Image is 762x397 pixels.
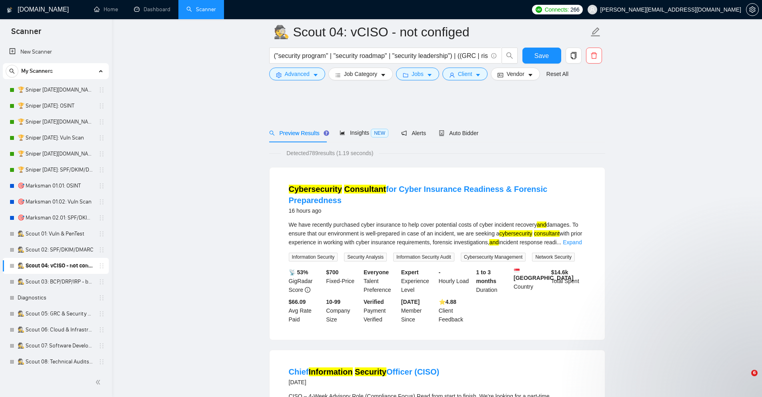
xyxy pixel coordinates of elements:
b: 📡 53% [289,269,308,275]
a: Expand [563,239,582,245]
button: settingAdvancedcaret-down [269,68,325,80]
b: 1 to 3 months [476,269,496,284]
span: holder [98,135,105,141]
span: holder [98,119,105,125]
span: notification [401,130,407,136]
span: Preview Results [269,130,327,136]
input: Search Freelance Jobs... [274,51,488,61]
button: search [6,65,18,78]
a: 🏆 Sniper [DATE]: SPF/DKIM/DMARC [18,162,94,178]
span: Client [458,70,472,78]
a: 🏆 Sniper [DATE]: Vuln Scan [18,130,94,146]
div: Member Since [400,297,437,324]
div: Client Feedback [437,297,475,324]
span: caret-down [475,72,481,78]
span: Job Category [344,70,377,78]
span: caret-down [427,72,432,78]
span: search [502,52,517,59]
img: logo [7,4,12,16]
span: holder [98,295,105,301]
a: 🕵️ Scout 05: GRC & Security Program - not configed [18,306,94,322]
span: folder [403,72,408,78]
mark: and [537,221,546,228]
div: Duration [474,268,512,294]
button: delete [586,48,602,64]
span: NEW [371,129,388,138]
a: Reset All [546,70,568,78]
button: barsJob Categorycaret-down [328,68,393,80]
span: Auto Bidder [439,130,478,136]
span: holder [98,359,105,365]
button: folderJobscaret-down [396,68,439,80]
a: 🕵️ Scout 04: vCISO - not configed [18,258,94,274]
span: setting [746,6,758,13]
mark: Consultant [344,185,386,194]
span: 6 [751,370,758,376]
a: dashboardDashboard [134,6,170,13]
a: 🎯 Marksman 01.02: Vuln Scan [18,194,94,210]
button: Save [522,48,561,64]
img: 🇸🇬 [514,268,520,273]
mark: consultant [534,230,560,237]
div: Company Size [324,297,362,324]
span: Network Security [532,253,575,261]
div: GigRadar Score [287,268,325,294]
b: $ 14.6k [551,269,568,275]
mark: Security [355,367,386,376]
span: user [590,7,595,12]
span: holder [98,183,105,189]
span: holder [98,247,105,253]
a: 🕵️ Scout 08: Technical Audits & Assessments - not configed [18,354,94,370]
div: Total Spent [550,268,587,294]
b: 10-99 [326,299,340,305]
span: Advanced [285,70,310,78]
a: ChiefInformation SecurityOfficer (CISO) [289,367,440,376]
img: upwork-logo.png [536,6,542,13]
mark: and [489,239,498,245]
div: Tooltip anchor [323,130,330,137]
span: holder [98,151,105,157]
a: 🕵️ Scout 03: BCP/DRP/IRP - broken [18,274,94,290]
span: holder [98,167,105,173]
span: ... [557,239,562,245]
iframe: Intercom live chat [735,370,754,389]
div: [DATE] [289,377,440,387]
span: user [449,72,455,78]
span: caret-down [380,72,386,78]
span: Vendor [506,70,524,78]
span: holder [98,279,105,285]
div: Payment Verified [362,297,400,324]
a: setting [746,6,759,13]
li: New Scanner [3,44,109,60]
b: [DATE] [401,299,420,305]
span: bars [335,72,341,78]
button: setting [746,3,759,16]
span: Information Security [289,253,338,261]
b: Everyone [364,269,389,275]
span: holder [98,311,105,317]
a: New Scanner [9,44,102,60]
span: search [269,130,275,136]
mark: Cybersecurity [289,185,342,194]
span: area-chart [340,130,345,136]
a: 🕵️ Scout 01: Vuln & PenTest [18,226,94,242]
button: copy [566,48,582,64]
span: Security Analysis [344,253,387,261]
span: Cybersecurity Management [461,253,526,261]
span: 266 [570,5,579,14]
a: searchScanner [186,6,216,13]
span: delete [586,52,602,59]
span: Insights [340,130,388,136]
span: Information Security Audit [393,253,454,261]
span: Save [534,51,549,61]
a: 🎯 Marksman 02.01: SPF/DKIM/DMARC [18,210,94,226]
span: My Scanners [21,63,53,79]
span: holder [98,327,105,333]
div: Hourly Load [437,268,475,294]
div: Country [512,268,550,294]
span: Jobs [412,70,424,78]
a: 🕵️ Scout 02: SPF/DKIM/DMARC [18,242,94,258]
span: Alerts [401,130,426,136]
a: 🏆 Sniper [DATE][DOMAIN_NAME]: OSINT [18,82,94,98]
span: info-circle [305,287,310,293]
